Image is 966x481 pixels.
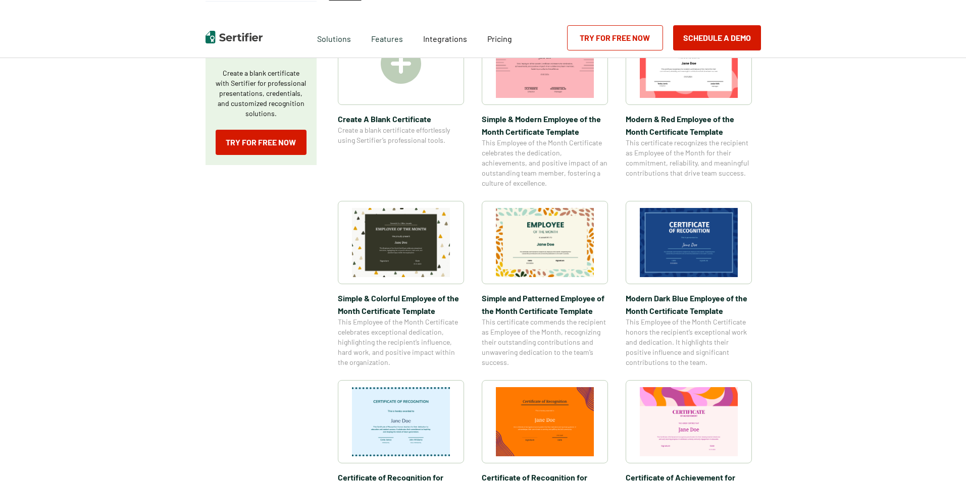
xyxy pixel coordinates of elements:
[626,138,752,178] span: This certificate recognizes the recipient as Employee of the Month for their commitment, reliabil...
[482,22,608,188] a: Simple & Modern Employee of the Month Certificate TemplateSimple & Modern Employee of the Month C...
[423,34,467,43] span: Integrations
[487,34,512,43] span: Pricing
[487,31,512,44] a: Pricing
[352,387,450,456] img: Certificate of Recognition for Teachers Template
[216,68,307,119] p: Create a blank certificate with Sertifier for professional presentations, credentials, and custom...
[338,201,464,367] a: Simple & Colorful Employee of the Month Certificate TemplateSimple & Colorful Employee of the Mon...
[423,31,467,44] a: Integrations
[371,31,403,44] span: Features
[482,201,608,367] a: Simple and Patterned Employee of the Month Certificate TemplateSimple and Patterned Employee of t...
[640,387,738,456] img: Certificate of Achievement for Preschool Template
[338,317,464,367] span: This Employee of the Month Certificate celebrates exceptional dedication, highlighting the recipi...
[352,208,450,277] img: Simple & Colorful Employee of the Month Certificate Template
[496,29,594,98] img: Simple & Modern Employee of the Month Certificate Template
[496,208,594,277] img: Simple and Patterned Employee of the Month Certificate Template
[626,113,752,138] span: Modern & Red Employee of the Month Certificate Template
[216,130,307,155] a: Try for Free Now
[317,31,351,44] span: Solutions
[626,292,752,317] span: Modern Dark Blue Employee of the Month Certificate Template
[338,292,464,317] span: Simple & Colorful Employee of the Month Certificate Template
[482,292,608,317] span: Simple and Patterned Employee of the Month Certificate Template
[338,113,464,125] span: Create A Blank Certificate
[338,125,464,145] span: Create a blank certificate effortlessly using Sertifier’s professional tools.
[626,317,752,367] span: This Employee of the Month Certificate honors the recipient’s exceptional work and dedication. It...
[206,31,263,43] img: Sertifier | Digital Credentialing Platform
[640,208,738,277] img: Modern Dark Blue Employee of the Month Certificate Template
[482,317,608,367] span: This certificate commends the recipient as Employee of the Month, recognizing their outstanding c...
[482,138,608,188] span: This Employee of the Month Certificate celebrates the dedication, achievements, and positive impa...
[626,201,752,367] a: Modern Dark Blue Employee of the Month Certificate TemplateModern Dark Blue Employee of the Month...
[381,43,421,84] img: Create A Blank Certificate
[496,387,594,456] img: Certificate of Recognition for Pastor
[626,22,752,188] a: Modern & Red Employee of the Month Certificate TemplateModern & Red Employee of the Month Certifi...
[640,29,738,98] img: Modern & Red Employee of the Month Certificate Template
[567,25,663,50] a: Try for Free Now
[482,113,608,138] span: Simple & Modern Employee of the Month Certificate Template
[673,25,761,50] button: Schedule a Demo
